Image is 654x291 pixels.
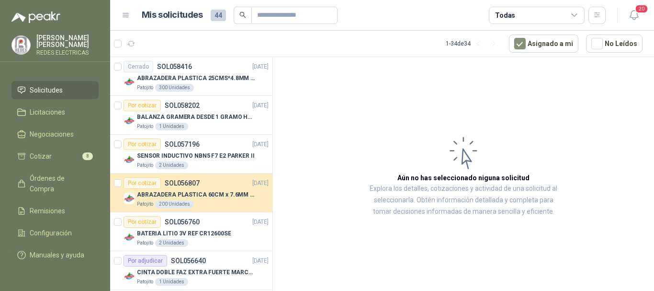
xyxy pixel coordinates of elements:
p: BALANZA GRAMERA DESDE 1 GRAMO HASTA 5 GRAMOS [137,113,256,122]
div: Por cotizar [124,100,161,111]
span: Solicitudes [30,85,63,95]
p: Patojito [137,239,153,247]
a: Por adjudicarSOL056640[DATE] Company LogoCINTA DOBLE FAZ EXTRA FUERTE MARCA:3MPatojito1 Unidades [110,251,272,290]
div: 300 Unidades [155,84,194,92]
span: Órdenes de Compra [30,173,90,194]
p: Patojito [137,123,153,130]
span: Licitaciones [30,107,65,117]
a: Por cotizarSOL058202[DATE] Company LogoBALANZA GRAMERA DESDE 1 GRAMO HASTA 5 GRAMOSPatojito1 Unid... [110,96,272,135]
span: 44 [211,10,226,21]
div: 2 Unidades [155,239,188,247]
a: Remisiones [11,202,99,220]
span: Configuración [30,228,72,238]
p: SOL056640 [171,257,206,264]
p: [DATE] [252,101,269,110]
p: Explora los detalles, cotizaciones y actividad de una solicitud al seleccionarla. Obtén informaci... [369,183,558,218]
div: Por adjudicar [124,255,167,267]
p: REDES ELECTRICAS [36,50,99,56]
span: Remisiones [30,206,65,216]
button: 20 [625,7,643,24]
img: Company Logo [124,270,135,282]
p: Patojito [137,84,153,92]
span: 8 [82,152,93,160]
a: Cotizar8 [11,147,99,165]
img: Logo peakr [11,12,60,23]
span: search [239,12,246,18]
button: Asignado a mi [509,35,578,53]
p: SENSOR INDUCTIVO NBN5 F7 E2 PARKER II [137,151,255,161]
a: Manuales y ayuda [11,246,99,264]
p: SOL058416 [157,63,192,70]
span: Negociaciones [30,129,74,140]
div: Por cotizar [124,139,161,150]
a: Por cotizarSOL056807[DATE] Company LogoABRAZADERA PLASTICA 60CM x 7.6MM ANCHAPatojito200 Unidades [110,174,272,212]
p: Patojito [137,278,153,286]
p: [DATE] [252,62,269,71]
img: Company Logo [124,154,135,165]
p: SOL056807 [165,180,200,186]
a: Negociaciones [11,125,99,143]
img: Company Logo [12,36,30,54]
h3: Aún no has seleccionado niguna solicitud [397,173,530,183]
div: 200 Unidades [155,200,194,208]
p: [DATE] [252,218,269,227]
div: Por cotizar [124,216,161,228]
p: SOL057196 [165,141,200,148]
p: ABRAZADERA PLASTICA 25CMS*4.8MM NEGRA [137,74,256,83]
a: Licitaciones [11,103,99,121]
p: BATERIA LITIO 3V REF CR12600SE [137,229,231,238]
span: Cotizar [30,151,52,162]
img: Company Logo [124,115,135,127]
a: CerradoSOL058416[DATE] Company LogoABRAZADERA PLASTICA 25CMS*4.8MM NEGRAPatojito300 Unidades [110,57,272,96]
p: CINTA DOBLE FAZ EXTRA FUERTE MARCA:3M [137,268,256,277]
span: Manuales y ayuda [30,250,84,260]
p: [DATE] [252,256,269,266]
a: Por cotizarSOL056760[DATE] Company LogoBATERIA LITIO 3V REF CR12600SEPatojito2 Unidades [110,212,272,251]
div: Por cotizar [124,177,161,189]
p: [DATE] [252,179,269,188]
a: Configuración [11,224,99,242]
h1: Mis solicitudes [142,8,203,22]
div: Todas [495,10,515,21]
div: 1 Unidades [155,123,188,130]
div: 1 Unidades [155,278,188,286]
p: [PERSON_NAME] [PERSON_NAME] [36,35,99,48]
p: ABRAZADERA PLASTICA 60CM x 7.6MM ANCHA [137,190,256,199]
div: Cerrado [124,61,153,72]
span: 20 [635,4,648,13]
p: Patojito [137,162,153,169]
button: No Leídos [586,35,643,53]
a: Órdenes de Compra [11,169,99,198]
a: Por cotizarSOL057196[DATE] Company LogoSENSOR INDUCTIVO NBN5 F7 E2 PARKER IIPatojito2 Unidades [110,135,272,174]
p: SOL058202 [165,102,200,109]
img: Company Logo [124,232,135,243]
div: 2 Unidades [155,162,188,169]
img: Company Logo [124,193,135,204]
img: Company Logo [124,76,135,88]
p: SOL056760 [165,219,200,225]
p: [DATE] [252,140,269,149]
p: Patojito [137,200,153,208]
a: Solicitudes [11,81,99,99]
div: 1 - 34 de 34 [446,36,501,51]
